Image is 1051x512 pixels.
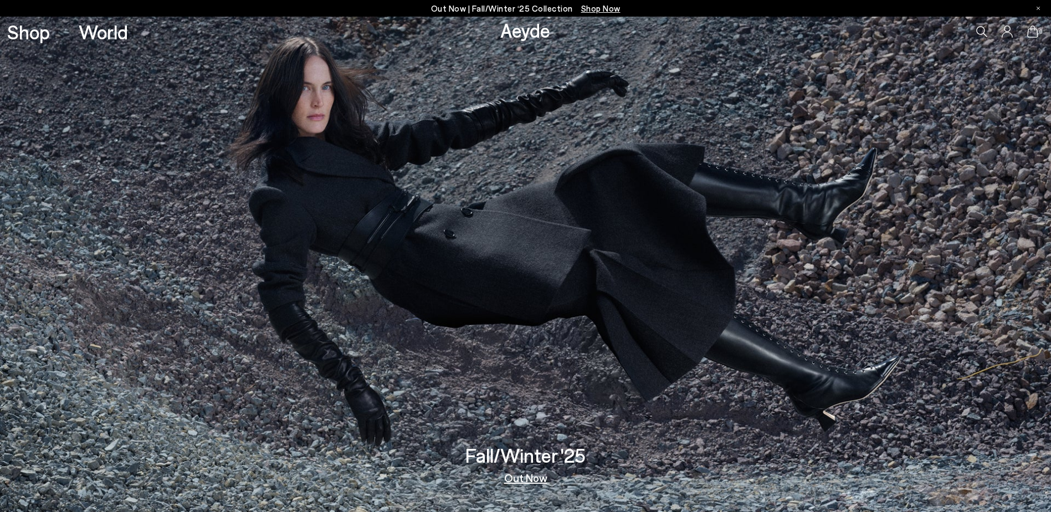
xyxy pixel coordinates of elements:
p: Out Now | Fall/Winter ‘25 Collection [431,2,621,16]
h3: Fall/Winter '25 [465,446,586,465]
a: Shop [7,22,50,42]
a: Aeyde [500,18,550,42]
span: 0 [1038,29,1044,35]
a: World [79,22,128,42]
a: 0 [1027,25,1038,38]
span: Navigate to /collections/new-in [581,3,621,13]
a: Out Now [504,472,547,483]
